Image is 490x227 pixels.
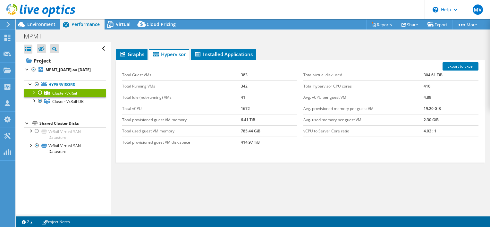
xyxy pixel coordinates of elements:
[24,89,106,97] a: Cluster-VxRail
[24,55,106,66] a: Project
[241,103,297,114] td: 1672
[39,120,106,127] div: Shared Cluster Disks
[122,70,241,81] td: Total Guest VMs
[24,127,106,141] a: VxRail-Virtual-SAN-Datastore
[52,90,77,96] span: Cluster-VxRail
[122,80,241,92] td: Total Running VMs
[24,66,106,74] a: MPMT_[DATE] on [DATE]
[46,67,91,72] b: MPMT_[DATE] on [DATE]
[366,20,397,29] a: Reports
[194,51,253,57] span: Installed Applications
[303,125,424,137] td: vCPU to Server Core ratio
[147,21,176,27] span: Cloud Pricing
[303,103,424,114] td: Avg. provisioned memory per guest VM
[241,114,297,125] td: 6.41 TiB
[241,92,297,103] td: 41
[303,70,424,81] td: Total virtual disk used
[424,92,478,103] td: 4.89
[241,125,297,137] td: 785.44 GiB
[473,4,483,15] span: MV
[152,51,186,57] span: Hypervisor
[116,21,131,27] span: Virtual
[24,97,106,105] a: Cluster-VxRail-DB
[241,80,297,92] td: 342
[17,218,37,226] a: 2
[433,7,438,13] svg: \n
[122,125,241,137] td: Total used guest VM memory
[122,114,241,125] td: Total provisioned guest VM memory
[424,114,478,125] td: 2.30 GiB
[424,80,478,92] td: 416
[397,20,423,29] a: Share
[424,70,478,81] td: 304.61 TiB
[37,218,74,226] a: Project Notes
[72,21,100,27] span: Performance
[303,92,424,103] td: Avg. vCPU per guest VM
[303,114,424,125] td: Avg. used memory per guest VM
[122,103,241,114] td: Total vCPU
[21,33,52,40] h1: MPMT
[424,125,478,137] td: 4.02 : 1
[443,62,478,71] a: Export to Excel
[24,142,106,156] a: VxRail-Virtual-SAN-Datastore
[24,80,106,89] a: Hypervisors
[241,137,297,148] td: 414.97 TiB
[52,99,84,104] span: Cluster-VxRail-DB
[241,70,297,81] td: 383
[122,92,241,103] td: Total Idle (not-running) VMs
[303,80,424,92] td: Total hypervisor CPU cores
[452,20,482,29] a: More
[27,21,55,27] span: Environment
[122,137,241,148] td: Total provisioned guest VM disk space
[119,51,144,57] span: Graphs
[423,20,452,29] a: Export
[424,103,478,114] td: 19.20 GiB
